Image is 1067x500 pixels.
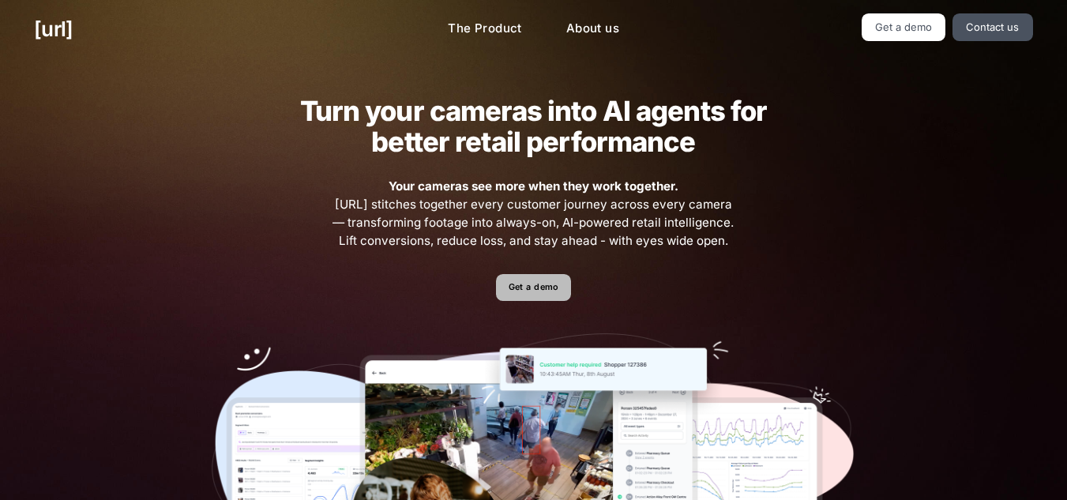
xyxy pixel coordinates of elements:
a: The Product [435,13,535,44]
h2: Turn your cameras into AI agents for better retail performance [275,96,791,157]
a: Get a demo [862,13,946,41]
span: [URL] stitches together every customer journey across every camera — transforming footage into al... [331,178,737,250]
a: Get a demo [496,274,571,302]
a: Contact us [952,13,1033,41]
a: About us [554,13,632,44]
a: [URL] [34,13,73,44]
strong: Your cameras see more when they work together. [389,179,678,194]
